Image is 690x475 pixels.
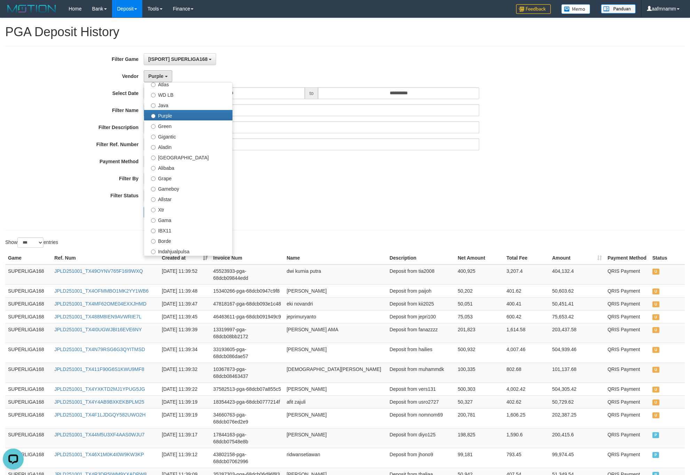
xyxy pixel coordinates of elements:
[503,323,549,343] td: 1,614.58
[151,114,156,118] input: Purple
[159,448,211,468] td: [DATE] 11:39:12
[5,297,51,310] td: SUPERLIGA168
[144,152,232,162] label: [GEOGRAPHIC_DATA]
[211,363,284,382] td: 10367873-pga-68dcb08463437
[455,323,504,343] td: 201,823
[5,343,51,363] td: SUPERLIGA168
[284,428,387,448] td: [PERSON_NAME]
[605,252,650,264] th: Payment Method
[387,382,455,395] td: Deposit from vers131
[5,428,51,448] td: SUPERLIGA168
[211,448,284,468] td: 43802158-pga-68dcb07062996
[455,297,504,310] td: 50,051
[54,347,145,352] a: JPLD251001_TX4N79RSG6G3QYITMSD
[54,288,149,294] a: JPLD251001_TX4OFMMBO1MK2YY1WB6
[305,87,318,99] span: to
[284,323,387,343] td: [PERSON_NAME] AMA
[211,382,284,395] td: 37582513-pga-68dcb07a855c5
[5,25,685,39] h1: PGA Deposit History
[144,225,232,235] label: IBX11
[151,239,156,244] input: Borde
[211,297,284,310] td: 47818167-pga-68dcb093e1c48
[387,310,455,323] td: Deposit from jepri100
[144,173,232,183] label: Grape
[54,301,146,307] a: JPLD251001_TX4MF62OME04EXXJHMD
[503,297,549,310] td: 400.41
[144,193,232,204] label: Allstar
[5,3,58,14] img: MOTION_logo.png
[455,448,504,468] td: 99,181
[144,100,232,110] label: Java
[151,197,156,202] input: Allstar
[455,252,504,264] th: Net Amount
[148,56,207,62] span: [ISPORT] SUPERLIGA168
[605,428,650,448] td: QRIS Payment
[159,382,211,395] td: [DATE] 11:39:22
[387,343,455,363] td: Deposit from hailies
[284,448,387,468] td: ridwansetiawan
[503,448,549,468] td: 793.45
[605,310,650,323] td: QRIS Payment
[159,343,211,363] td: [DATE] 11:39:34
[549,363,605,382] td: 101,137.68
[54,412,145,418] a: JPLD251001_TX4F1LJDGQY582UWO2H
[151,82,156,87] input: Atlas
[211,252,284,264] th: Invoice Num
[5,284,51,297] td: SUPERLIGA168
[5,237,58,248] label: Show entries
[387,264,455,285] td: Deposit from tia2008
[211,408,284,428] td: 34660763-pga-68dcb076ed2e9
[652,387,659,393] span: UNPAID
[650,252,685,264] th: Status
[549,448,605,468] td: 99,974.45
[211,310,284,323] td: 46463611-pga-68dcb091949c9
[652,314,659,320] span: UNPAID
[549,408,605,428] td: 202,387.25
[605,323,650,343] td: QRIS Payment
[5,264,51,285] td: SUPERLIGA168
[549,284,605,297] td: 50,603.62
[17,237,43,248] select: Showentries
[652,432,659,438] span: PAID
[387,323,455,343] td: Deposit from fanazzzz
[159,323,211,343] td: [DATE] 11:39:39
[387,252,455,264] th: Description
[455,395,504,408] td: 50,327
[144,162,232,173] label: Alibaba
[455,408,504,428] td: 200,781
[387,297,455,310] td: Deposit from kii2025
[652,301,659,307] span: UNPAID
[549,382,605,395] td: 504,305.42
[54,314,141,319] a: JPLD251001_TX488M8IEN9AVWRIE7L
[652,452,659,458] span: PAID
[503,428,549,448] td: 1,590.6
[284,395,387,408] td: afit zajuli
[151,145,156,150] input: Aladin
[144,120,232,131] label: Green
[549,310,605,323] td: 75,653.42
[503,343,549,363] td: 4,007.46
[144,214,232,225] label: Gama
[159,297,211,310] td: [DATE] 11:39:47
[5,363,51,382] td: SUPERLIGA168
[605,343,650,363] td: QRIS Payment
[455,310,504,323] td: 75,053
[54,399,144,405] a: JPLD251001_TX4Y4AB9BXKEKBPLM25
[455,284,504,297] td: 50,202
[159,310,211,323] td: [DATE] 11:39:45
[159,363,211,382] td: [DATE] 11:39:32
[605,297,650,310] td: QRIS Payment
[652,412,659,418] span: UNPAID
[503,382,549,395] td: 4,002.42
[455,363,504,382] td: 100,335
[211,343,284,363] td: 33193605-pga-68dcb086dae57
[652,327,659,333] span: UNPAID
[503,264,549,285] td: 3,207.4
[211,395,284,408] td: 18354423-pga-68dcb0777214f
[151,187,156,191] input: Gameboy
[605,363,650,382] td: QRIS Payment
[159,408,211,428] td: [DATE] 11:39:19
[3,3,24,24] button: Open LiveChat chat widget
[284,408,387,428] td: [PERSON_NAME]
[5,252,51,264] th: Game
